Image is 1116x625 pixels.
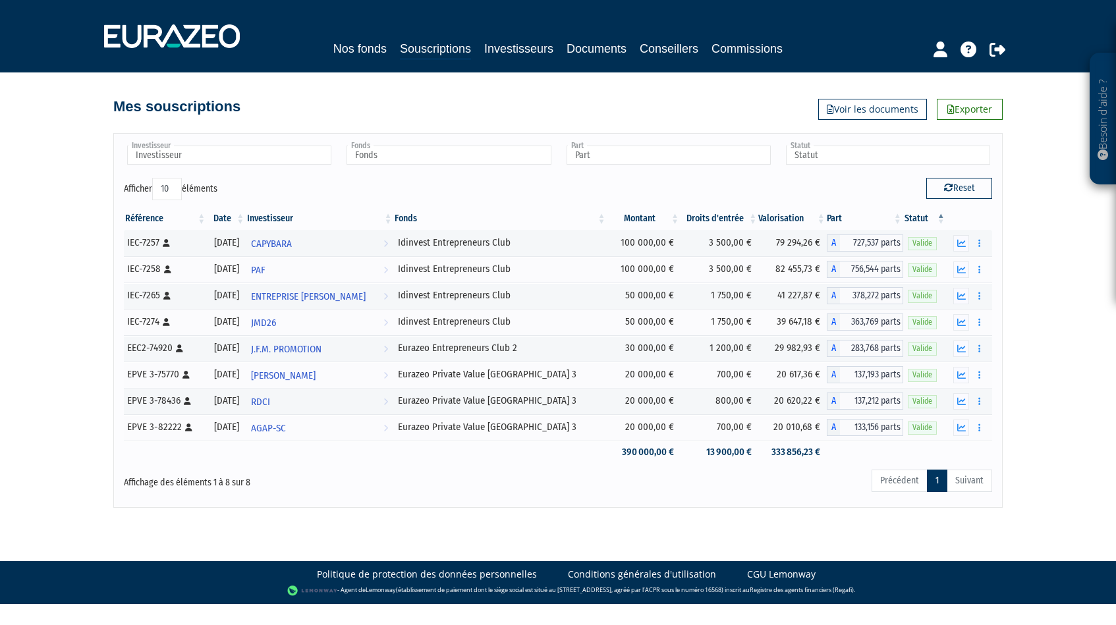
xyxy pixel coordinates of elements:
[681,230,758,256] td: 3 500,00 €
[1096,60,1111,178] p: Besoin d'aide ?
[211,341,241,355] div: [DATE]
[176,344,183,352] i: [Français] Personne physique
[758,256,827,283] td: 82 455,73 €
[908,421,937,434] span: Valide
[251,390,270,414] span: RDCI
[251,337,321,362] span: J.F.M. PROMOTION
[607,335,681,362] td: 30 000,00 €
[124,468,474,489] div: Affichage des éléments 1 à 8 sur 8
[908,342,937,355] span: Valide
[607,283,681,309] td: 50 000,00 €
[211,288,241,302] div: [DATE]
[607,256,681,283] td: 100 000,00 €
[607,207,681,230] th: Montant: activer pour trier la colonne par ordre croissant
[827,234,840,252] span: A
[246,414,393,441] a: AGAP-SC
[607,230,681,256] td: 100 000,00 €
[124,178,217,200] label: Afficher éléments
[398,420,602,434] div: Eurazeo Private Value [GEOGRAPHIC_DATA] 3
[681,441,758,464] td: 13 900,00 €
[758,309,827,335] td: 39 647,18 €
[758,230,827,256] td: 79 294,26 €
[366,585,396,594] a: Lemonway
[758,207,827,230] th: Valorisation: activer pour trier la colonne par ordre croissant
[681,309,758,335] td: 1 750,00 €
[398,341,602,355] div: Eurazeo Entrepreneurs Club 2
[827,419,903,436] div: A - Eurazeo Private Value Europe 3
[840,366,903,383] span: 137,193 parts
[908,395,937,408] span: Valide
[840,340,903,357] span: 283,768 parts
[827,287,903,304] div: A - Idinvest Entrepreneurs Club
[393,207,607,230] th: Fonds: activer pour trier la colonne par ordre croissant
[246,388,393,414] a: RDCI
[827,261,903,278] div: A - Idinvest Entrepreneurs Club
[711,40,783,58] a: Commissions
[127,341,202,355] div: EEC2-74920
[827,419,840,436] span: A
[607,388,681,414] td: 20 000,00 €
[827,340,903,357] div: A - Eurazeo Entrepreneurs Club 2
[164,265,171,273] i: [Français] Personne physique
[681,207,758,230] th: Droits d'entrée: activer pour trier la colonne par ordre croissant
[398,236,602,250] div: Idinvest Entrepreneurs Club
[607,309,681,335] td: 50 000,00 €
[251,258,265,283] span: PAF
[163,292,171,300] i: [Français] Personne physique
[383,416,388,441] i: Voir l'investisseur
[127,420,202,434] div: EPVE 3-82222
[908,369,937,381] span: Valide
[827,207,903,230] th: Part: activer pour trier la colonne par ordre croissant
[211,367,241,381] div: [DATE]
[383,258,388,283] i: Voir l'investisseur
[163,239,170,247] i: [Français] Personne physique
[827,287,840,304] span: A
[246,230,393,256] a: CAPYBARA
[211,236,241,250] div: [DATE]
[758,414,827,441] td: 20 010,68 €
[758,283,827,309] td: 41 227,87 €
[568,568,716,581] a: Conditions générales d'utilisation
[827,234,903,252] div: A - Idinvest Entrepreneurs Club
[827,366,903,383] div: A - Eurazeo Private Value Europe 3
[400,40,471,60] a: Souscriptions
[383,232,388,256] i: Voir l'investisseur
[827,313,903,331] div: A - Idinvest Entrepreneurs Club
[251,232,292,256] span: CAPYBARA
[750,585,854,594] a: Registre des agents financiers (Regafi)
[383,364,388,388] i: Voir l'investisseur
[607,441,681,464] td: 390 000,00 €
[827,340,840,357] span: A
[211,315,241,329] div: [DATE]
[251,416,286,441] span: AGAP-SC
[317,568,537,581] a: Politique de protection des données personnelles
[383,285,388,309] i: Voir l'investisseur
[758,388,827,414] td: 20 620,22 €
[908,263,937,276] span: Valide
[908,290,937,302] span: Valide
[383,390,388,414] i: Voir l'investisseur
[211,262,241,276] div: [DATE]
[246,362,393,388] a: [PERSON_NAME]
[758,362,827,388] td: 20 617,36 €
[840,419,903,436] span: 133,156 parts
[398,394,602,408] div: Eurazeo Private Value [GEOGRAPHIC_DATA] 3
[840,261,903,278] span: 756,544 parts
[127,288,202,302] div: IEC-7265
[333,40,387,58] a: Nos fonds
[926,178,992,199] button: Reset
[640,40,698,58] a: Conseillers
[747,568,816,581] a: CGU Lemonway
[163,318,170,326] i: [Français] Personne physique
[607,414,681,441] td: 20 000,00 €
[758,441,827,464] td: 333 856,23 €
[840,393,903,410] span: 137,212 parts
[681,335,758,362] td: 1 200,00 €
[287,584,338,597] img: logo-lemonway.png
[818,99,927,120] a: Voir les documents
[398,367,602,381] div: Eurazeo Private Value [GEOGRAPHIC_DATA] 3
[13,584,1103,597] div: - Agent de (établissement de paiement dont le siège social est situé au [STREET_ADDRESS], agréé p...
[398,262,602,276] div: Idinvest Entrepreneurs Club
[937,99,1003,120] a: Exporter
[681,283,758,309] td: 1 750,00 €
